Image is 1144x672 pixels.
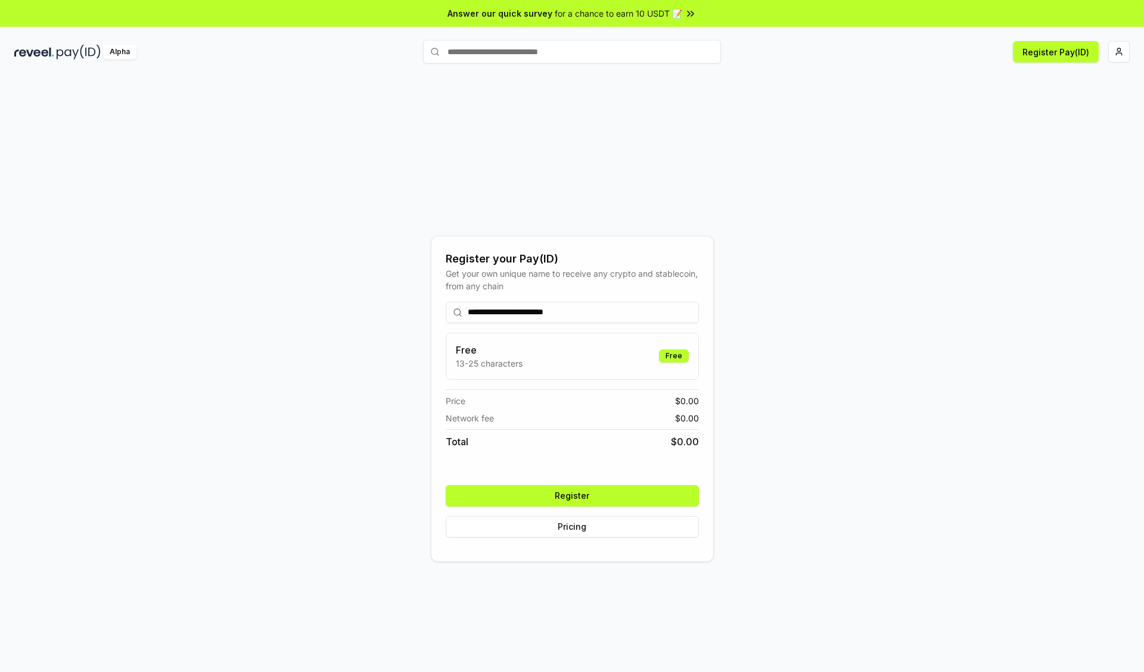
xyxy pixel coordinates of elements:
[456,357,523,370] p: 13-25 characters
[555,7,682,20] span: for a chance to earn 10 USDT 📝
[1013,41,1099,62] button: Register Pay(ID)
[446,435,468,449] span: Total
[446,516,699,537] button: Pricing
[456,343,523,357] h3: Free
[103,45,136,60] div: Alpha
[446,485,699,507] button: Register
[14,45,54,60] img: reveel_dark
[659,349,689,362] div: Free
[675,395,699,407] span: $ 0.00
[446,267,699,292] div: Get your own unique name to receive any crypto and stablecoin, from any chain
[446,251,699,267] div: Register your Pay(ID)
[57,45,101,60] img: pay_id
[675,412,699,424] span: $ 0.00
[447,7,552,20] span: Answer our quick survey
[671,435,699,449] span: $ 0.00
[446,412,494,424] span: Network fee
[446,395,465,407] span: Price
